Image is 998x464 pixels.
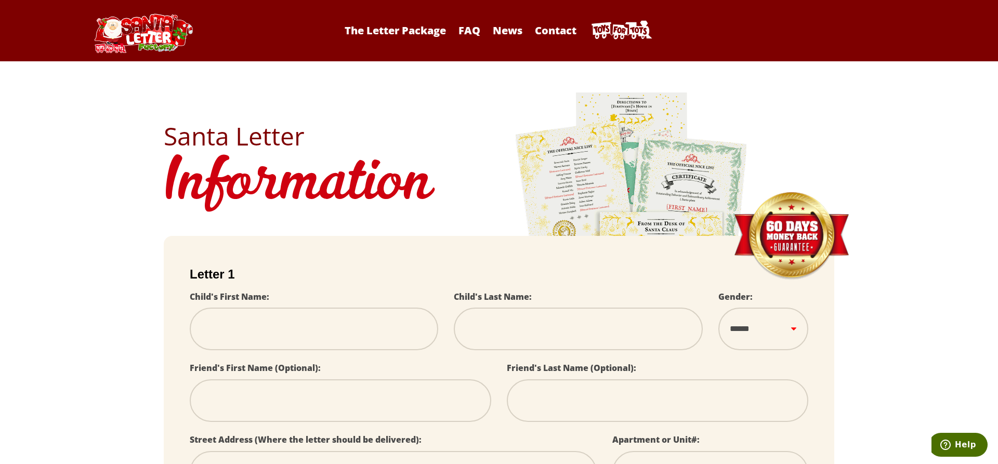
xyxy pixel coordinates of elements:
a: FAQ [453,23,485,37]
label: Apartment or Unit#: [612,434,700,445]
img: Money Back Guarantee [733,192,850,281]
a: The Letter Package [339,23,451,37]
label: Street Address (Where the letter should be delivered): [190,434,422,445]
label: Friend's Last Name (Optional): [507,362,636,374]
label: Child's Last Name: [454,291,532,302]
h2: Letter 1 [190,267,808,282]
h1: Information [164,149,834,220]
iframe: Opens a widget where you can find more information [931,433,988,459]
img: Santa Letter Logo [91,14,195,53]
label: Friend's First Name (Optional): [190,362,321,374]
a: News [488,23,528,37]
h2: Santa Letter [164,124,834,149]
label: Child's First Name: [190,291,269,302]
img: letters.png [515,91,748,381]
a: Contact [530,23,582,37]
label: Gender: [718,291,753,302]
